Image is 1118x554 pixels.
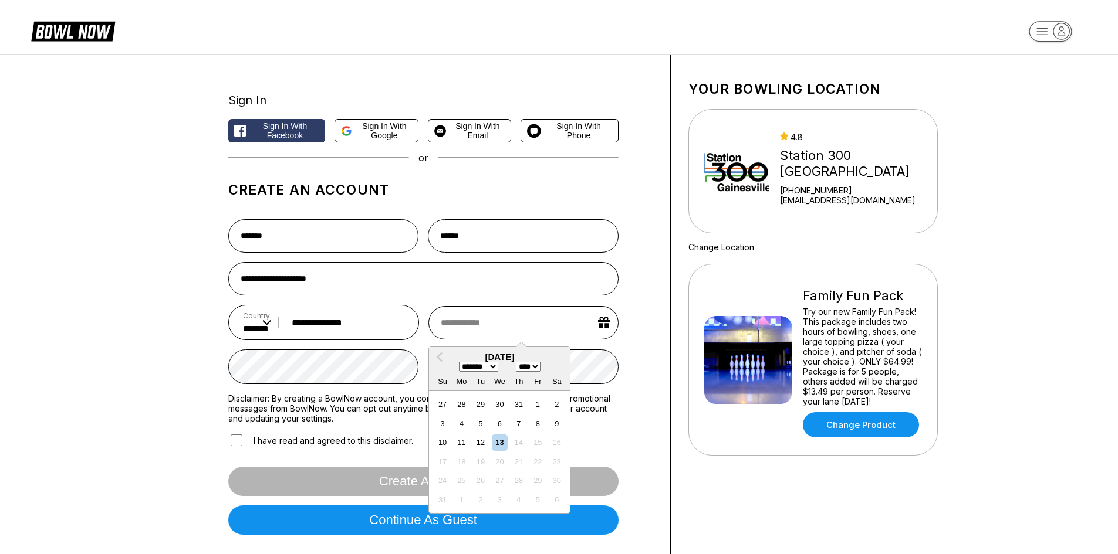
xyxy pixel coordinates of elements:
div: Not available Saturday, August 16th, 2025 [549,434,565,450]
div: We [492,373,508,389]
a: [EMAIL_ADDRESS][DOMAIN_NAME] [780,195,932,205]
div: Not available Tuesday, August 26th, 2025 [472,473,488,488]
img: Station 300 Gainesville [704,127,770,215]
img: Family Fun Pack [704,316,792,404]
div: Choose Sunday, August 3rd, 2025 [434,416,450,431]
div: Choose Wednesday, July 30th, 2025 [492,396,508,412]
div: Choose Friday, August 8th, 2025 [530,416,546,431]
button: Sign in with Google [335,119,418,142]
div: Not available Friday, August 29th, 2025 [530,473,546,488]
div: Choose Tuesday, July 29th, 2025 [472,396,488,412]
label: Country [243,311,271,320]
label: I have read and agreed to this disclaimer. [228,433,413,448]
div: Choose Sunday, August 10th, 2025 [434,434,450,450]
label: Disclaimer: By creating a BowlNow account, you consent to receiving notifications and promotional... [228,393,619,423]
span: Sign in with Email [451,121,505,140]
a: Change Product [803,412,919,437]
div: Not available Thursday, August 28th, 2025 [511,473,526,488]
div: Mo [454,373,470,389]
span: Sign in with Facebook [251,121,320,140]
div: Not available Wednesday, September 3rd, 2025 [492,492,508,508]
span: Sign in with Phone [546,121,612,140]
div: Not available Saturday, September 6th, 2025 [549,492,565,508]
div: Choose Wednesday, August 6th, 2025 [492,416,508,431]
div: 4.8 [780,132,932,142]
div: Not available Thursday, August 14th, 2025 [511,434,526,450]
h1: Create an account [228,182,619,198]
div: Choose Thursday, July 31st, 2025 [511,396,526,412]
div: Not available Thursday, August 21st, 2025 [511,454,526,470]
a: Change Location [688,242,754,252]
div: Not available Tuesday, August 19th, 2025 [472,454,488,470]
div: Choose Saturday, August 2nd, 2025 [549,396,565,412]
button: Sign in with Phone [521,119,619,142]
div: month 2025-08 [433,395,566,509]
div: Sign In [228,93,619,107]
div: Choose Monday, August 11th, 2025 [454,434,470,450]
div: [DATE] [429,352,570,362]
div: Th [511,373,526,389]
input: I have read and agreed to this disclaimer. [231,434,242,446]
button: Continue as guest [228,505,619,535]
div: Not available Monday, September 1st, 2025 [454,492,470,508]
div: Not available Sunday, August 24th, 2025 [434,473,450,488]
div: Choose Friday, August 1st, 2025 [530,396,546,412]
span: Sign in with Google [357,121,412,140]
div: Not available Wednesday, August 20th, 2025 [492,454,508,470]
div: Family Fun Pack [803,288,922,304]
div: Not available Wednesday, August 27th, 2025 [492,473,508,488]
button: Previous Month [430,348,449,367]
div: Not available Sunday, August 31st, 2025 [434,492,450,508]
div: Not available Thursday, September 4th, 2025 [511,492,526,508]
div: Choose Monday, July 28th, 2025 [454,396,470,412]
div: Not available Friday, September 5th, 2025 [530,492,546,508]
div: Not available Friday, August 22nd, 2025 [530,454,546,470]
div: Choose Tuesday, August 12th, 2025 [472,434,488,450]
div: or [228,152,619,164]
div: Not available Tuesday, September 2nd, 2025 [472,492,488,508]
div: Choose Sunday, July 27th, 2025 [434,396,450,412]
div: Not available Sunday, August 17th, 2025 [434,454,450,470]
div: Station 300 [GEOGRAPHIC_DATA] [780,148,932,179]
div: Not available Monday, August 18th, 2025 [454,454,470,470]
div: Choose Thursday, August 7th, 2025 [511,416,526,431]
div: Not available Monday, August 25th, 2025 [454,473,470,488]
div: [PHONE_NUMBER] [780,185,932,195]
div: Su [434,373,450,389]
div: Not available Saturday, August 23rd, 2025 [549,454,565,470]
div: Try our new Family Fun Pack! This package includes two hours of bowling, shoes, one large topping... [803,307,922,406]
button: Sign in with Facebook [228,119,326,142]
div: Fr [530,373,546,389]
div: Not available Friday, August 15th, 2025 [530,434,546,450]
button: Sign in with Email [428,119,511,142]
div: Sa [549,373,565,389]
div: Not available Saturday, August 30th, 2025 [549,473,565,488]
div: Choose Wednesday, August 13th, 2025 [492,434,508,450]
div: Choose Saturday, August 9th, 2025 [549,416,565,431]
div: Choose Tuesday, August 5th, 2025 [472,416,488,431]
div: Choose Monday, August 4th, 2025 [454,416,470,431]
h1: Your bowling location [688,81,938,97]
div: Tu [472,373,488,389]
